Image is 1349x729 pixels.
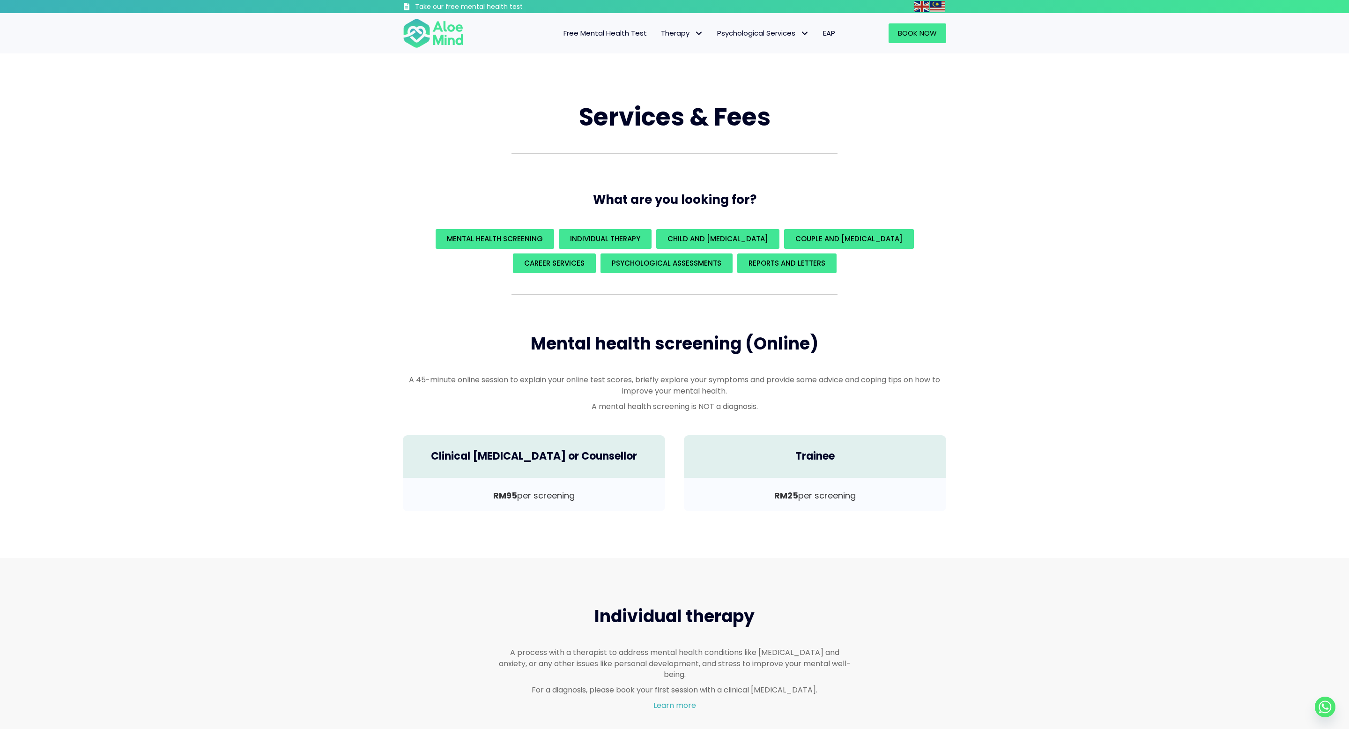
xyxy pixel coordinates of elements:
a: Book Now [889,23,946,43]
h3: Take our free mental health test [415,2,573,12]
img: en [914,1,929,12]
span: Services & Fees [579,100,771,134]
span: REPORTS AND LETTERS [749,258,825,268]
nav: Menu [476,23,842,43]
p: per screening [412,490,656,502]
a: Career Services [513,253,596,273]
b: RM25 [774,490,798,501]
span: Individual therapy [594,604,755,628]
p: A 45-minute online session to explain your online test scores, briefly explore your symptoms and ... [403,374,946,396]
a: Couple and [MEDICAL_DATA] [784,229,914,249]
p: A process with a therapist to address mental health conditions like [MEDICAL_DATA] and anxiety, o... [498,647,851,680]
span: Psychological assessments [612,258,721,268]
a: Take our free mental health test [403,2,573,13]
a: Child and [MEDICAL_DATA] [656,229,779,249]
span: Psychological Services: submenu [798,27,811,40]
span: Book Now [898,28,937,38]
span: Therapy [661,28,703,38]
a: Learn more [653,700,696,711]
p: For a diagnosis, please book your first session with a clinical [MEDICAL_DATA]. [498,684,851,695]
span: Child and [MEDICAL_DATA] [667,234,768,244]
span: Mental Health Screening [447,234,543,244]
span: Therapy: submenu [692,27,705,40]
p: per screening [693,490,937,502]
a: TherapyTherapy: submenu [654,23,710,43]
a: Individual Therapy [559,229,652,249]
span: Free Mental Health Test [563,28,647,38]
a: Free Mental Health Test [556,23,654,43]
span: Individual Therapy [570,234,640,244]
span: Couple and [MEDICAL_DATA] [795,234,903,244]
span: Career Services [524,258,585,268]
a: Whatsapp [1315,697,1335,717]
span: Psychological Services [717,28,809,38]
span: Mental health screening (Online) [531,332,818,356]
span: What are you looking for? [593,191,756,208]
a: Mental Health Screening [436,229,554,249]
div: What are you looking for? [403,227,946,275]
a: Psychological assessments [600,253,733,273]
img: Aloe mind Logo [403,18,464,49]
img: ms [930,1,945,12]
h4: Trainee [693,449,937,464]
p: A mental health screening is NOT a diagnosis. [403,401,946,412]
a: REPORTS AND LETTERS [737,253,837,273]
span: EAP [823,28,835,38]
h4: Clinical [MEDICAL_DATA] or Counsellor [412,449,656,464]
a: Psychological ServicesPsychological Services: submenu [710,23,816,43]
b: RM95 [493,490,517,501]
a: English [914,1,930,12]
a: Malay [930,1,946,12]
a: EAP [816,23,842,43]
